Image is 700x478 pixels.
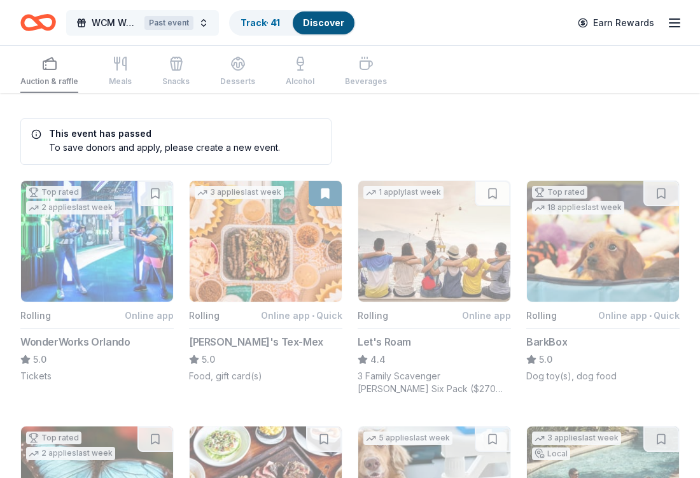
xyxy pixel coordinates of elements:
[526,180,680,383] button: Image for BarkBoxTop rated18 applieslast weekRollingOnline app•QuickBarkBox5.0Dog toy(s), dog food
[570,11,662,34] a: Earn Rewards
[189,180,342,383] button: Image for Chuy's Tex-Mex3 applieslast weekRollingOnline app•Quick[PERSON_NAME]'s Tex-Mex5.0Food, ...
[31,141,280,154] div: To save donors and apply, please create a new event.
[20,180,174,383] button: Image for WonderWorks OrlandoTop rated2 applieslast weekRollingOnline appWonderWorks Orlando5.0Ti...
[144,16,193,30] div: Past event
[31,129,280,138] h5: This event has passed
[20,8,56,38] a: Home
[66,10,219,36] button: WCM Weekly Free Community Bingo [GEOGRAPHIC_DATA] [US_STATE]Past event
[229,10,356,36] button: Track· 41Discover
[241,17,280,28] a: Track· 41
[92,15,139,31] span: WCM Weekly Free Community Bingo [GEOGRAPHIC_DATA] [US_STATE]
[303,17,344,28] a: Discover
[358,180,511,395] button: Image for Let's Roam1 applylast weekRollingOnline appLet's Roam4.43 Family Scavenger [PERSON_NAME...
